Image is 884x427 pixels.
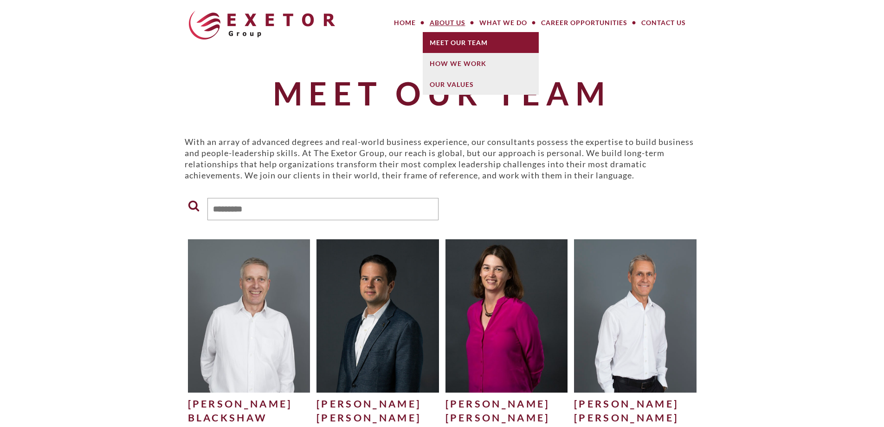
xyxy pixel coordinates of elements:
div: [PERSON_NAME] [316,397,439,411]
a: Home [387,13,423,32]
div: Blackshaw [188,411,310,425]
div: [PERSON_NAME] [316,411,439,425]
div: [PERSON_NAME] [574,411,697,425]
img: Philipp-Ebert_edited-1-500x625.jpg [316,239,439,392]
p: With an array of advanced degrees and real-world business experience, our consultants possess the... [185,136,700,181]
a: How We Work [423,53,539,74]
img: The Exetor Group [189,11,335,39]
a: Our Values [423,74,539,95]
a: Meet Our Team [423,32,539,53]
img: Dave-Blackshaw-for-website2-500x625.jpg [188,239,310,392]
a: Career Opportunities [534,13,634,32]
img: Julie-H-500x625.jpg [445,239,568,392]
div: [PERSON_NAME] [574,397,697,411]
a: What We Do [472,13,534,32]
a: Contact Us [634,13,693,32]
div: [PERSON_NAME] [445,397,568,411]
h1: Meet Our Team [185,76,700,111]
div: [PERSON_NAME] [445,411,568,425]
div: [PERSON_NAME] [188,397,310,411]
img: Craig-Mitchell-Website-500x625.jpg [574,239,697,392]
a: About Us [423,13,472,32]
